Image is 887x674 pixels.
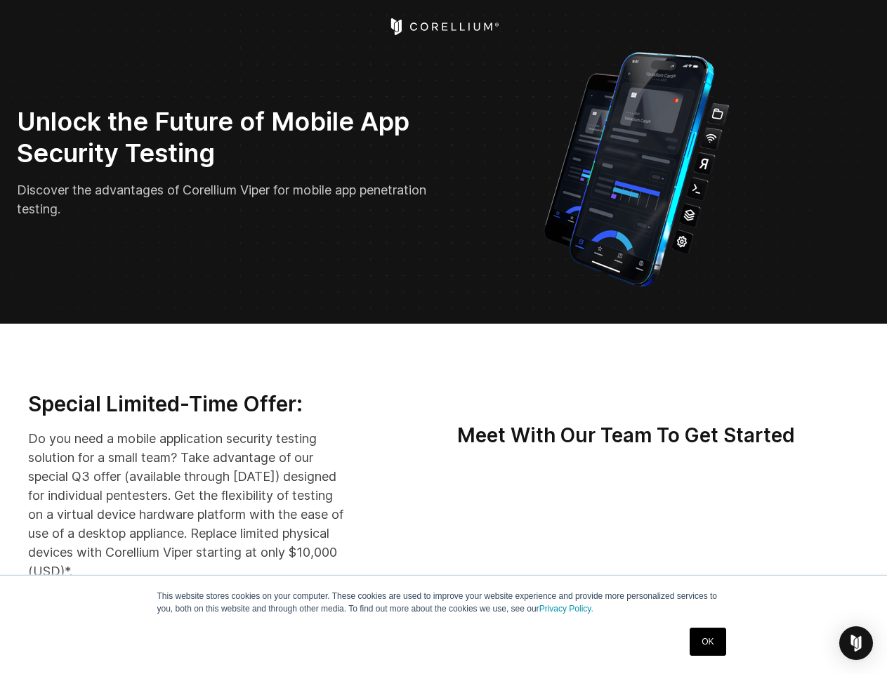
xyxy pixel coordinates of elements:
a: Corellium Home [388,18,499,35]
h2: Unlock the Future of Mobile App Security Testing [17,106,434,169]
strong: Meet With Our Team To Get Started [457,423,795,447]
a: Privacy Policy. [539,604,593,614]
img: Corellium_VIPER_Hero_1_1x [531,45,742,290]
span: Discover the advantages of Corellium Viper for mobile app penetration testing. [17,183,426,216]
div: Open Intercom Messenger [839,626,873,660]
a: OK [690,628,725,656]
h3: Special Limited-Time Offer: [28,391,347,418]
p: This website stores cookies on your computer. These cookies are used to improve your website expe... [157,590,730,615]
